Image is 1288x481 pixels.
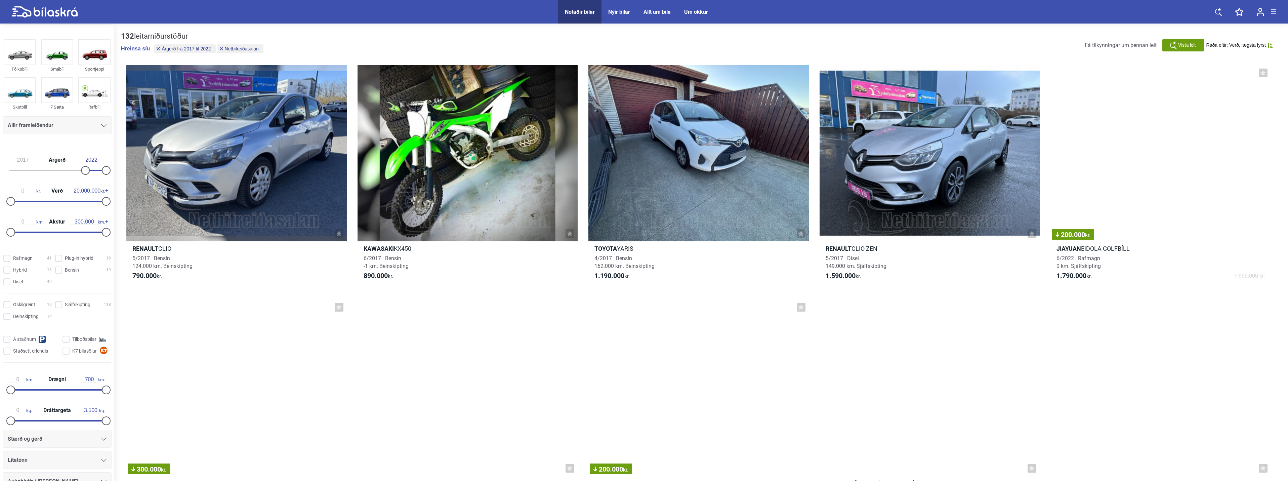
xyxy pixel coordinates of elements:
[47,278,52,285] span: 40
[132,245,158,252] b: Renault
[623,467,628,473] span: kr.
[1234,272,1265,280] span: 1.990.000 kr.
[13,348,48,355] span: Staðsett erlendis
[820,245,1040,252] h2: CLIO ZEN
[593,466,628,473] span: 200.000
[364,255,409,269] span: 6/2017 · Bensín -1 km. Beinskipting
[126,65,347,286] a: RenaultCLIO5/2017 · Bensín124.000 km. Beinskipting790.000kr.
[47,313,52,320] span: 14
[820,65,1040,286] a: RenaultCLIO ZEN5/2017 · Dísel149.000 km. Sjálfskipting1.590.000kr.
[78,103,111,111] div: Rafbíll
[9,407,32,413] span: kg.
[1085,42,1157,48] span: Fá tilkynningar um þennan leit
[594,255,655,269] span: 4/2017 · Bensín 162.000 km. Beinskipting
[1056,272,1086,280] b: 1.790.000
[162,46,211,51] span: Árgerð frá 2017 til 2022
[132,255,193,269] span: 5/2017 · Bensín 124.000 km. Beinskipting
[65,267,79,274] span: Bensín
[1055,231,1090,238] span: 200.000
[217,44,263,53] button: Netbifreiðasalan
[13,336,36,343] span: Á staðnum
[826,272,861,280] span: kr.
[65,301,90,308] span: Sjálfskipting
[8,121,53,130] span: Allir framleiðendur
[643,9,671,15] a: Allt um bíla
[4,65,36,73] div: Fólksbíll
[9,219,43,225] span: km.
[104,301,111,308] span: 118
[131,466,166,473] span: 300.000
[47,377,68,382] span: Drægni
[1085,232,1090,238] span: kr.
[13,313,39,320] span: Beinskipting
[358,245,578,252] h2: KX450
[826,245,851,252] b: Renault
[588,245,809,252] h2: YARIS
[72,348,97,355] span: K7 bílasölur
[71,219,105,225] span: km.
[132,272,157,280] b: 790.000
[106,267,111,274] span: 19
[121,45,150,52] button: Hreinsa síu
[1056,245,1081,252] b: JIAYUAN
[594,245,617,252] b: Toyota
[1206,42,1266,48] span: Raða eftir: Verð, lægsta fyrst
[132,272,162,280] span: kr.
[684,9,708,15] a: Um okkur
[588,65,809,286] a: ToyotaYARIS4/2017 · Bensín162.000 km. Beinskipting1.190.000kr.
[594,272,630,280] span: kr.
[50,188,65,194] span: Verð
[161,467,166,473] span: kr.
[13,255,33,262] span: Rafmagn
[4,103,36,111] div: Skutbíll
[72,336,96,343] span: Tilboðsbílar
[9,376,33,383] span: km.
[594,272,624,280] b: 1.190.000
[47,219,67,225] span: Akstur
[47,157,67,163] span: Árgerð
[154,44,215,53] button: Árgerð frá 2017 til 2022
[1050,65,1271,286] a: 200.000kr.JIAYUANEIDOLA GOLFBÍLL6/2022 · Rafmagn0 km. Sjálfskipting1.790.000kr.1.990.000 kr.
[565,9,595,15] a: Notaðir bílar
[121,32,134,40] b: 132
[8,455,28,465] span: Litatónn
[1056,272,1092,280] span: kr.
[9,188,41,194] span: kr.
[1178,42,1196,49] span: Vista leit
[65,255,93,262] span: Plug-in hybrid
[1206,42,1273,48] button: Raða eftir: Verð, lægsta fyrst
[826,255,886,269] span: 5/2017 · Dísel 149.000 km. Sjálfskipting
[47,267,52,274] span: 13
[47,255,52,262] span: 41
[78,65,111,73] div: Sportjeppi
[364,272,393,280] span: kr.
[1050,245,1271,252] h2: EIDOLA GOLFBÍLL
[74,188,105,194] span: kr.
[13,301,35,308] span: Óskilgreint
[106,255,111,262] span: 19
[364,245,394,252] b: Kawasaki
[126,245,347,252] h2: CLIO
[1056,255,1101,269] span: 6/2022 · Rafmagn 0 km. Sjálfskipting
[82,407,105,413] span: kg.
[358,65,578,286] a: KawasakiKX4506/2017 · Bensín-1 km. Beinskipting890.000kr.
[364,272,388,280] b: 890.000
[8,434,42,444] span: Stærð og gerð
[42,408,73,413] span: Dráttargeta
[13,278,23,285] span: Dísel
[608,9,630,15] a: Nýir bílar
[225,46,259,51] span: Netbifreiðasalan
[41,103,73,111] div: 7 Sæta
[47,301,52,308] span: 10
[1257,8,1264,16] img: user-login.svg
[121,32,265,41] div: leitarniðurstöður
[41,65,73,73] div: Smábíl
[826,272,856,280] b: 1.590.000
[13,267,27,274] span: Hybrid
[81,376,105,383] span: km.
